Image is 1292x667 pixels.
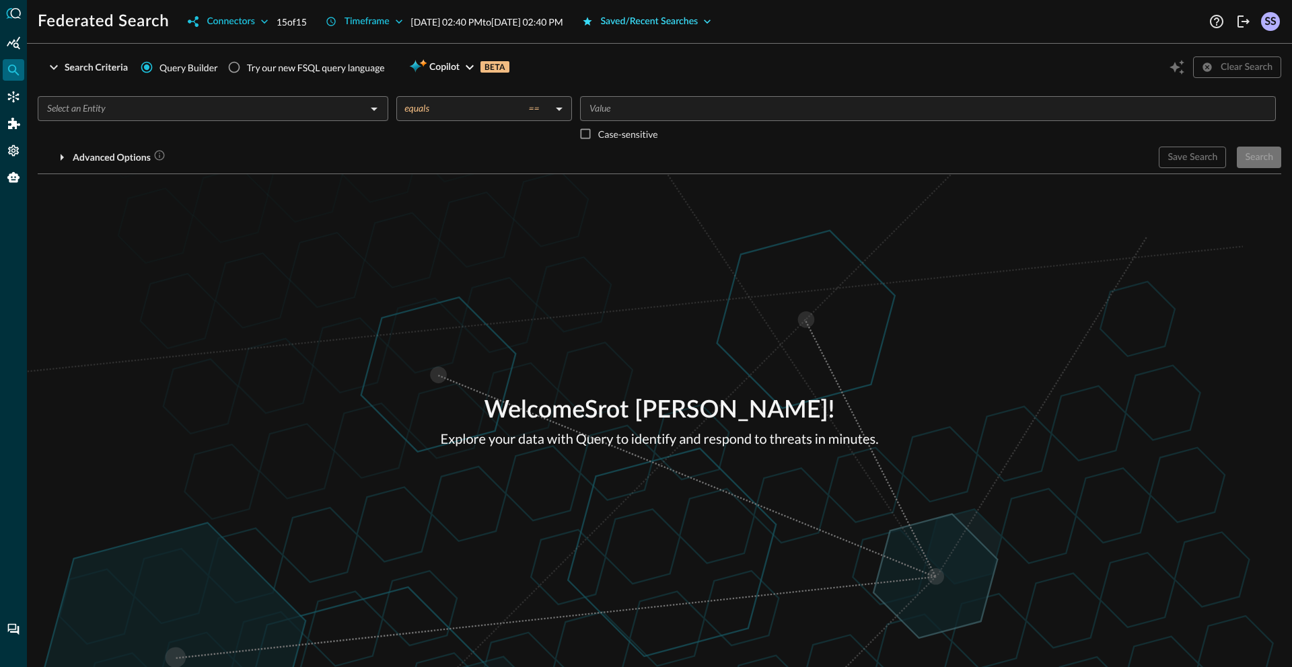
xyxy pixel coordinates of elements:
input: Value [584,100,1270,117]
button: Search Criteria [38,56,136,78]
button: Advanced Options [38,147,174,168]
button: Logout [1233,11,1254,32]
p: Case-sensitive [598,127,658,141]
input: Select an Entity [42,100,362,117]
p: Welcome Srot [PERSON_NAME] ! [441,393,879,429]
span: Copilot [429,59,460,76]
div: Try our new FSQL query language [247,61,385,75]
div: Search Criteria [65,59,128,76]
p: [DATE] 02:40 PM to [DATE] 02:40 PM [411,15,563,29]
div: Timeframe [345,13,390,30]
span: == [528,102,539,114]
button: Connectors [180,11,276,32]
button: Saved/Recent Searches [574,11,720,32]
div: SS [1261,12,1280,31]
button: Help [1206,11,1227,32]
p: BETA [480,61,509,73]
div: Addons [3,113,25,134]
div: Federated Search [3,59,24,81]
div: Advanced Options [73,149,166,166]
div: Query Agent [3,167,24,188]
div: Settings [3,140,24,161]
div: Summary Insights [3,32,24,54]
h1: Federated Search [38,11,169,32]
p: Explore your data with Query to identify and respond to threats in minutes. [441,429,879,449]
div: Chat [3,619,24,640]
span: Query Builder [159,61,218,75]
button: Open [365,100,384,118]
div: Saved/Recent Searches [601,13,698,30]
span: equals [404,102,429,114]
button: CopilotBETA [401,56,517,78]
div: equals [404,102,550,114]
button: Timeframe [318,11,411,32]
div: Connectors [207,13,254,30]
div: Connectors [3,86,24,108]
p: 15 of 15 [277,15,307,29]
